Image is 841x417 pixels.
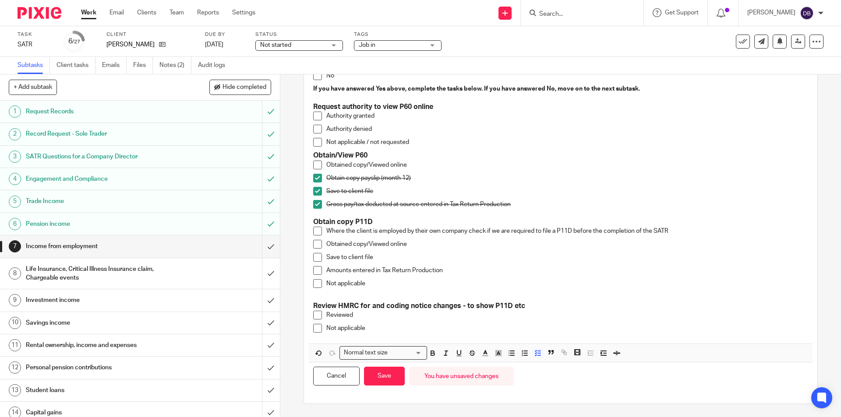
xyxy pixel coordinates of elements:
h1: Life Insurance, Critical Illness Insurance claim, Chargeable events [26,263,177,285]
strong: Request authority to view P60 online [313,103,433,110]
strong: Obtain copy P11D [313,218,373,225]
p: Obtain copy payslip (month 12) [326,174,808,182]
h1: Personal pension contributions [26,361,177,374]
h1: Engagement and Compliance [26,172,177,186]
label: Task [18,31,53,38]
p: Reviewed [326,311,808,319]
div: 11 [9,339,21,351]
div: 6 [68,36,80,46]
a: Emails [102,57,127,74]
img: Pixie [18,7,61,19]
a: Reports [197,8,219,17]
h1: Savings income [26,316,177,329]
p: Save to client file [326,253,808,262]
span: [DATE] [205,42,223,48]
p: Obtained copy/Viewed online [326,240,808,249]
div: 2 [9,128,21,140]
input: Search for option [390,348,422,357]
span: Get Support [665,10,699,16]
label: Tags [354,31,442,38]
p: Gross pay/tax deducted at source entered in Tax Return Production [326,200,808,209]
span: Normal text size [342,348,389,357]
div: 4 [9,173,21,185]
div: 5 [9,196,21,208]
strong: If you have answered Yes above, complete the tasks below. If you have answered No, move on to the... [313,86,640,92]
div: 9 [9,294,21,306]
h1: Request Records [26,105,177,118]
button: Hide completed [209,80,271,95]
div: 3 [9,151,21,163]
div: 8 [9,267,21,280]
a: Work [81,8,96,17]
p: Not applicable [326,279,808,288]
a: Team [170,8,184,17]
small: /27 [72,39,80,44]
h1: Investment income [26,294,177,307]
p: Authority granted [326,112,808,120]
a: Clients [137,8,156,17]
input: Search [538,11,617,18]
div: 7 [9,240,21,252]
a: Settings [232,8,255,17]
span: Not started [260,42,291,48]
button: Save [364,367,405,385]
h1: Student loans [26,384,177,397]
label: Due by [205,31,244,38]
img: svg%3E [800,6,814,20]
p: Amounts entered in Tax Return Production [326,266,808,275]
strong: Review HMRC for and coding notice changes - to show P11D etc [313,302,525,309]
h1: Income from employment [26,240,177,253]
div: 13 [9,384,21,396]
div: Search for option [339,346,427,360]
div: 12 [9,361,21,374]
p: Authority denied [326,125,808,133]
h1: Rental ownership, income and expenses [26,339,177,352]
a: Files [133,57,153,74]
p: [PERSON_NAME] [106,40,155,49]
h1: Pension income [26,217,177,231]
a: Client tasks [57,57,95,74]
p: Not applicable [326,324,808,333]
h1: Record Request - Sole Trader [26,127,177,140]
button: + Add subtask [9,80,57,95]
label: Client [106,31,194,38]
h1: SATR Questions for a Company Director [26,150,177,163]
a: Email [110,8,124,17]
span: Hide completed [223,84,266,91]
div: 1 [9,105,21,118]
div: 10 [9,317,21,329]
p: Obtained copy/Viewed online [326,161,808,169]
p: Where the client is employed by their own company check if we are required to file a P11D before ... [326,227,808,235]
a: Notes (2) [159,57,191,74]
span: Job in [359,42,375,48]
div: SATR [18,40,53,49]
div: You have unsaved changes [409,367,514,385]
label: Status [255,31,343,38]
h1: Trade Income [26,195,177,208]
p: No [326,71,808,80]
button: Cancel [313,367,360,385]
div: 6 [9,218,21,230]
a: Subtasks [18,57,50,74]
strong: Obtain/View P60 [313,152,367,159]
p: Save to client file [326,187,808,196]
a: Audit logs [198,57,232,74]
p: Not applicable / not requested [326,138,808,147]
p: [PERSON_NAME] [747,8,795,17]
